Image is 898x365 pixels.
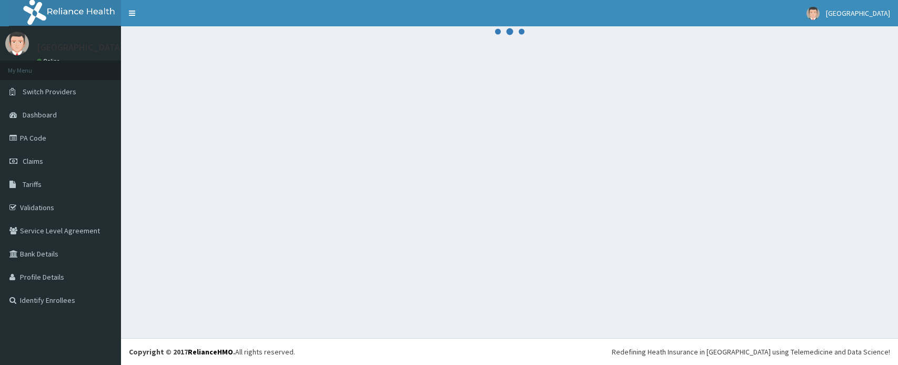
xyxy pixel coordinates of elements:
[826,8,890,18] span: [GEOGRAPHIC_DATA]
[5,32,29,55] img: User Image
[23,110,57,120] span: Dashboard
[23,87,76,96] span: Switch Providers
[612,347,890,357] div: Redefining Heath Insurance in [GEOGRAPHIC_DATA] using Telemedicine and Data Science!
[806,7,820,20] img: User Image
[23,180,42,189] span: Tariffs
[37,57,62,65] a: Online
[188,347,233,357] a: RelianceHMO
[37,43,124,52] p: [GEOGRAPHIC_DATA]
[494,16,526,47] svg: audio-loading
[129,347,235,357] strong: Copyright © 2017 .
[121,338,898,365] footer: All rights reserved.
[23,156,43,166] span: Claims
